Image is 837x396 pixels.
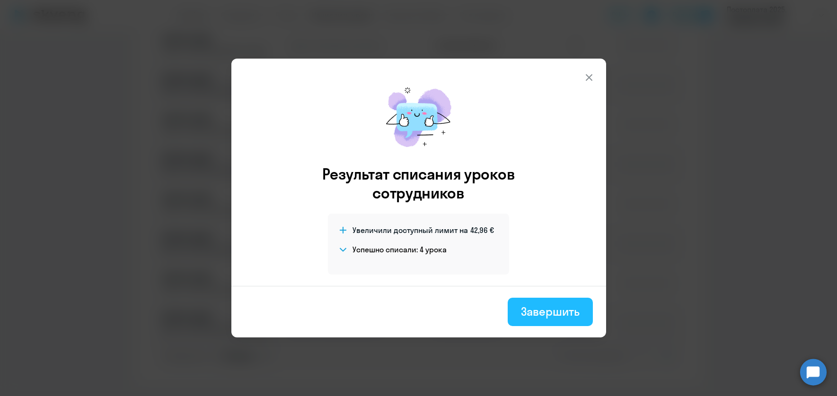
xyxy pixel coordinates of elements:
img: mirage-message.png [376,77,461,157]
span: Увеличили доступный лимит на [352,225,468,235]
h4: Успешно списали: 4 урока [352,244,447,255]
h3: Результат списания уроков сотрудников [309,164,528,202]
span: 42,96 € [470,225,494,235]
button: Завершить [508,298,592,326]
div: Завершить [521,304,579,319]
